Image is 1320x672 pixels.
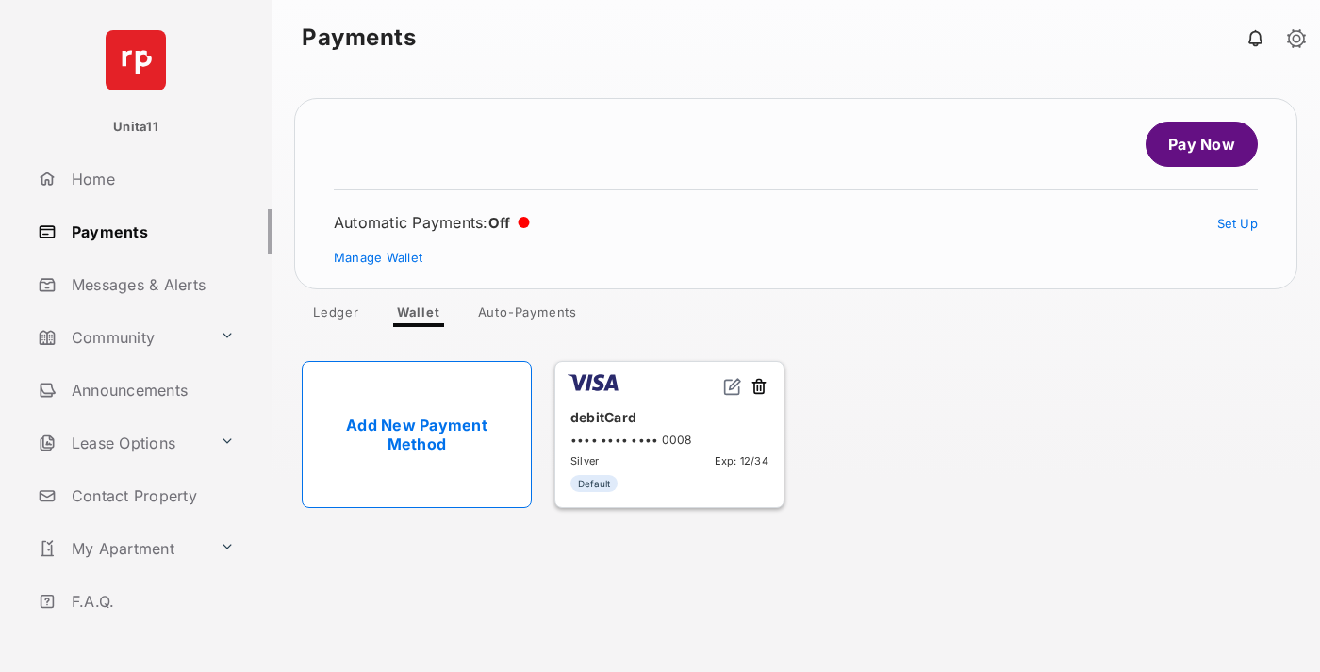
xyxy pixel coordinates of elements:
a: My Apartment [30,526,212,571]
a: Wallet [382,304,455,327]
img: svg+xml;base64,PHN2ZyB2aWV3Qm94PSIwIDAgMjQgMjQiIHdpZHRoPSIxNiIgaGVpZ2h0PSIxNiIgZmlsbD0ibm9uZSIgeG... [723,377,742,396]
a: Messages & Alerts [30,262,272,307]
span: Off [488,214,511,232]
a: Home [30,156,272,202]
a: Ledger [298,304,374,327]
a: Add New Payment Method [302,361,532,508]
a: Contact Property [30,473,272,518]
a: Community [30,315,212,360]
a: Announcements [30,368,272,413]
p: Unita11 [113,118,158,137]
div: debitCard [570,402,768,433]
a: Set Up [1217,216,1259,231]
a: F.A.Q. [30,579,272,624]
span: Exp: 12/34 [715,454,768,467]
a: Lease Options [30,420,212,466]
a: Payments [30,209,272,254]
div: Automatic Payments : [334,213,530,232]
a: Manage Wallet [334,250,422,265]
div: •••• •••• •••• 0008 [570,433,768,447]
a: Auto-Payments [463,304,592,327]
img: svg+xml;base64,PHN2ZyB4bWxucz0iaHR0cDovL3d3dy53My5vcmcvMjAwMC9zdmciIHdpZHRoPSI2NCIgaGVpZ2h0PSI2NC... [106,30,166,90]
span: Silver [570,454,600,467]
strong: Payments [302,26,416,49]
